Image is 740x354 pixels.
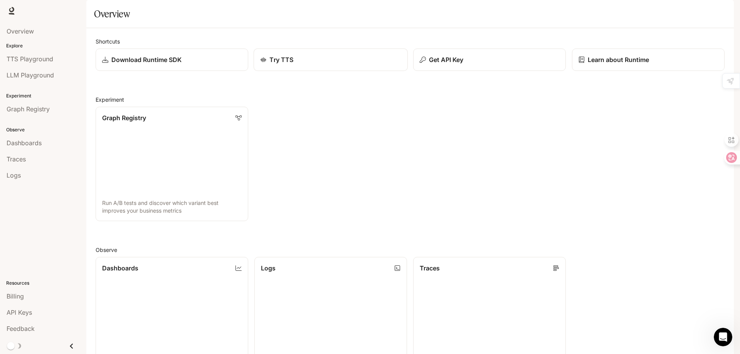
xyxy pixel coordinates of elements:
h2: Shortcuts [96,37,725,45]
p: Logs [261,263,276,273]
a: Download Runtime SDK [96,49,248,71]
a: Learn about Runtime [572,49,725,71]
p: Traces [420,263,440,273]
p: Download Runtime SDK [111,55,182,64]
p: Try TTS [269,55,293,64]
a: Try TTS [254,49,408,71]
iframe: Intercom live chat [714,328,732,346]
h2: Observe [96,246,725,254]
p: Learn about Runtime [588,55,649,64]
p: Get API Key [429,55,463,64]
h1: Overview [94,6,130,22]
h2: Experiment [96,96,725,104]
button: Get API Key [413,49,566,71]
p: Run A/B tests and discover which variant best improves your business metrics [102,199,242,215]
a: Graph RegistryRun A/B tests and discover which variant best improves your business metrics [96,107,248,221]
p: Graph Registry [102,113,146,122]
p: Dashboards [102,263,138,273]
